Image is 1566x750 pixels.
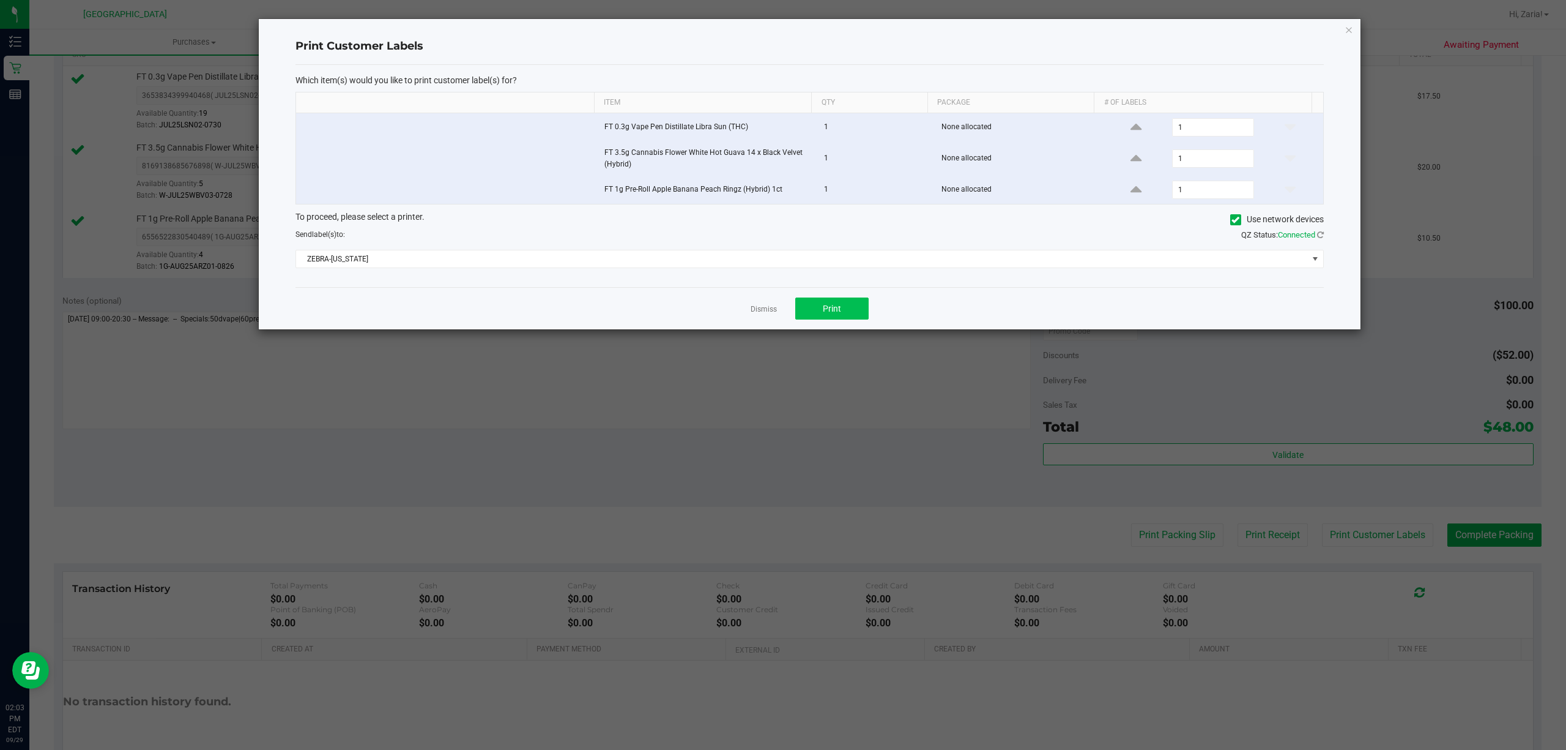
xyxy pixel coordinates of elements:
[823,304,841,313] span: Print
[597,176,817,204] td: FT 1g Pre-Roll Apple Banana Peach Ringz (Hybrid) 1ct
[811,92,927,113] th: Qty
[934,176,1103,204] td: None allocated
[1094,92,1312,113] th: # of labels
[934,113,1103,142] td: None allocated
[817,142,934,176] td: 1
[295,39,1324,54] h4: Print Customer Labels
[594,92,812,113] th: Item
[286,211,1333,229] div: To proceed, please select a printer.
[795,298,869,320] button: Print
[817,113,934,142] td: 1
[597,113,817,142] td: FT 0.3g Vape Pen Distillate Libra Sun (THC)
[927,92,1094,113] th: Package
[312,230,336,239] span: label(s)
[597,142,817,176] td: FT 3.5g Cannabis Flower White Hot Guava 14 x Black Velvet (Hybrid)
[12,652,49,689] iframe: Resource center
[817,176,934,204] td: 1
[295,230,345,239] span: Send to:
[295,75,1324,86] p: Which item(s) would you like to print customer label(s) for?
[934,142,1103,176] td: None allocated
[751,304,777,315] a: Dismiss
[1241,230,1324,239] span: QZ Status:
[1230,213,1324,226] label: Use network devices
[296,250,1308,268] span: ZEBRA-[US_STATE]
[1278,230,1315,239] span: Connected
